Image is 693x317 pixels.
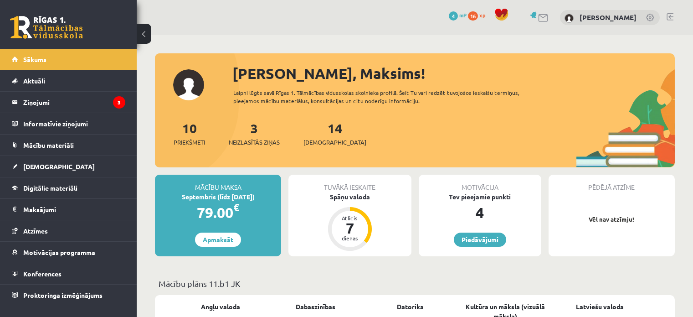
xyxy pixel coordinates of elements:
[159,277,671,290] p: Mācību plāns 11.b1 JK
[468,11,490,19] a: 16 xp
[303,120,366,147] a: 14[DEMOGRAPHIC_DATA]
[229,120,280,147] a: 3Neizlasītās ziņas
[12,156,125,177] a: [DEMOGRAPHIC_DATA]
[12,242,125,263] a: Motivācijas programma
[580,13,637,22] a: [PERSON_NAME]
[449,11,458,21] span: 4
[232,62,675,84] div: [PERSON_NAME], Maksims!
[23,55,46,63] span: Sākums
[397,302,424,312] a: Datorika
[468,11,478,21] span: 16
[23,270,62,278] span: Konferences
[10,16,83,39] a: Rīgas 1. Tālmācības vidusskola
[12,70,125,91] a: Aktuāli
[23,184,77,192] span: Digitālie materiāli
[155,175,281,192] div: Mācību maksa
[303,138,366,147] span: [DEMOGRAPHIC_DATA]
[12,113,125,134] a: Informatīvie ziņojumi
[229,138,280,147] span: Neizlasītās ziņas
[233,201,239,214] span: €
[454,233,506,247] a: Piedāvājumi
[419,192,541,202] div: Tev pieejamie punkti
[549,175,675,192] div: Pēdējā atzīme
[12,135,125,156] a: Mācību materiāli
[459,11,467,19] span: mP
[296,302,335,312] a: Dabaszinības
[419,175,541,192] div: Motivācija
[23,113,125,134] legend: Informatīvie ziņojumi
[195,233,241,247] a: Apmaksāt
[23,248,95,256] span: Motivācijas programma
[12,177,125,198] a: Digitālie materiāli
[553,215,670,224] p: Vēl nav atzīmju!
[23,227,48,235] span: Atzīmes
[576,302,624,312] a: Latviešu valoda
[12,49,125,70] a: Sākums
[174,138,205,147] span: Priekšmeti
[23,291,103,299] span: Proktoringa izmēģinājums
[336,221,364,235] div: 7
[155,192,281,202] div: Septembris (līdz [DATE])
[565,14,574,23] img: Maksims Danis
[12,199,125,220] a: Maksājumi
[155,202,281,223] div: 79.00
[336,215,364,221] div: Atlicis
[12,263,125,284] a: Konferences
[23,77,45,85] span: Aktuāli
[288,192,411,252] a: Spāņu valoda Atlicis 7 dienas
[23,92,125,113] legend: Ziņojumi
[288,192,411,202] div: Spāņu valoda
[12,285,125,306] a: Proktoringa izmēģinājums
[23,162,95,171] span: [DEMOGRAPHIC_DATA]
[449,11,467,19] a: 4 mP
[336,235,364,241] div: dienas
[23,141,74,149] span: Mācību materiāli
[419,202,541,223] div: 4
[113,96,125,109] i: 3
[288,175,411,192] div: Tuvākā ieskaite
[201,302,240,312] a: Angļu valoda
[12,92,125,113] a: Ziņojumi3
[479,11,485,19] span: xp
[233,88,545,105] div: Laipni lūgts savā Rīgas 1. Tālmācības vidusskolas skolnieka profilā. Šeit Tu vari redzēt tuvojošo...
[12,220,125,241] a: Atzīmes
[174,120,205,147] a: 10Priekšmeti
[23,199,125,220] legend: Maksājumi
